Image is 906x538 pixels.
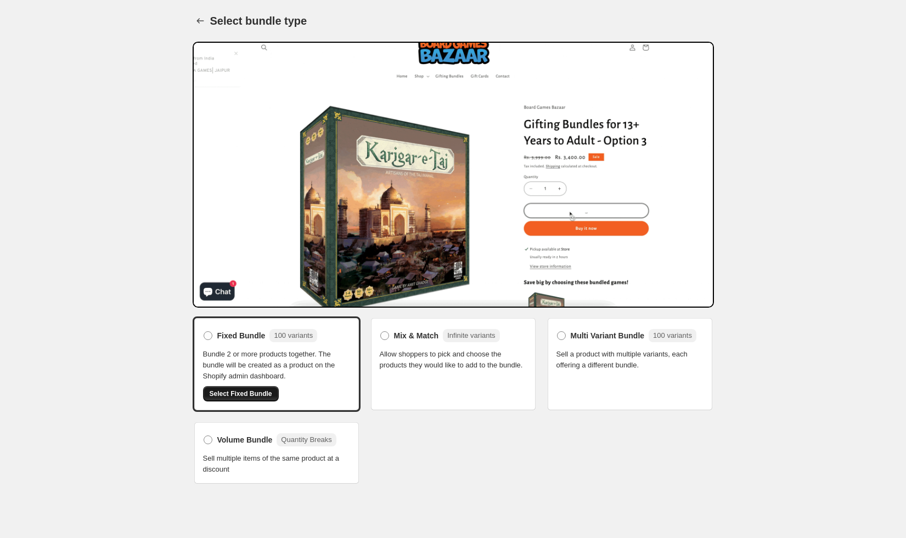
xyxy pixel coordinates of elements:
[210,14,307,27] h1: Select bundle type
[210,389,272,398] span: Select Fixed Bundle
[217,330,266,341] span: Fixed Bundle
[274,331,313,339] span: 100 variants
[203,349,350,382] span: Bundle 2 or more products together. The bundle will be created as a product on the Shopify admin ...
[556,349,704,371] span: Sell a product with multiple variants, each offering a different bundle.
[447,331,495,339] span: Infinite variants
[217,434,273,445] span: Volume Bundle
[380,349,527,371] span: Allow shoppers to pick and choose the products they would like to add to the bundle.
[203,386,279,401] button: Select Fixed Bundle
[193,13,208,29] button: Back
[281,435,332,444] span: Quantity Breaks
[203,453,350,475] span: Sell multiple items of the same product at a discount
[193,42,714,308] img: Bundle Preview
[571,330,645,341] span: Multi Variant Bundle
[394,330,439,341] span: Mix & Match
[653,331,692,339] span: 100 variants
